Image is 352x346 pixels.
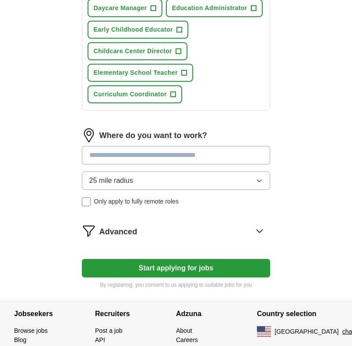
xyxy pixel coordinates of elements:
button: Early Childhood Educator [88,21,188,39]
a: Post a job [95,327,122,334]
img: filter [82,224,96,238]
span: Advanced [99,226,137,238]
button: 25 mile radius [82,171,271,190]
a: Careers [176,336,198,343]
span: Early Childhood Educator [94,25,173,34]
button: Elementary School Teacher [88,64,193,82]
button: Curriculum Coordinator [88,85,182,103]
span: Daycare Manager [94,4,147,13]
img: US flag [257,326,271,337]
a: Blog [14,336,26,343]
input: Only apply to fully remote roles [82,197,91,206]
img: location.png [82,128,96,142]
a: API [95,336,105,343]
a: About [176,327,192,334]
span: Childcare Center Director [94,47,172,56]
span: Only apply to fully remote roles [94,197,179,206]
span: Education Administrator [172,4,247,13]
button: Start applying for jobs [82,259,271,277]
span: Elementary School Teacher [94,68,178,77]
span: 25 mile radius [89,175,133,186]
p: By registering, you consent to us applying to suitable jobs for you [82,281,271,289]
button: Childcare Center Director [88,42,187,60]
a: Browse jobs [14,327,48,334]
span: Curriculum Coordinator [94,90,167,99]
label: Where do you want to work? [99,130,207,142]
span: [GEOGRAPHIC_DATA] [275,327,339,336]
h4: Country selection [257,302,338,326]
